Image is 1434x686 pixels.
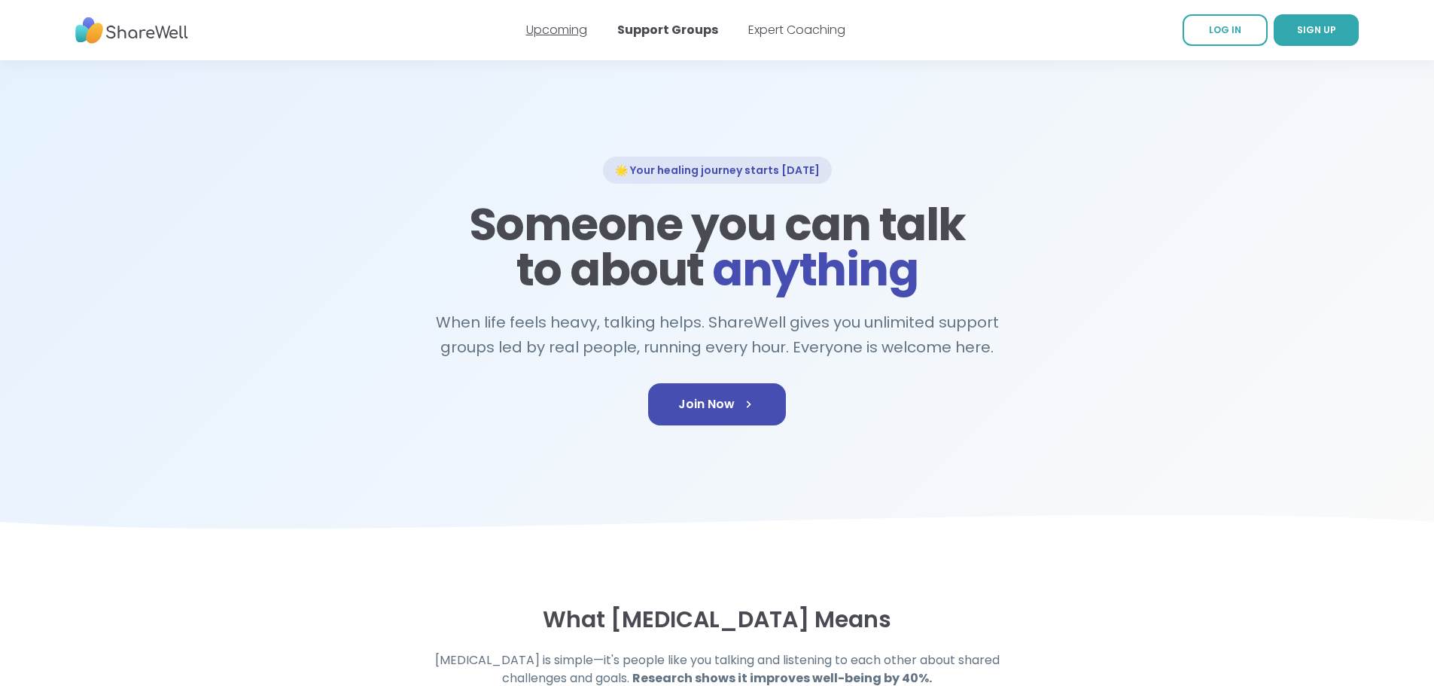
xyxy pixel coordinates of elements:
[648,383,786,425] a: Join Now
[678,395,756,413] span: Join Now
[617,21,718,38] a: Support Groups
[464,202,970,292] h1: Someone you can talk to about
[712,238,918,301] span: anything
[428,310,1006,359] h2: When life feels heavy, talking helps. ShareWell gives you unlimited support groups led by real pe...
[75,10,188,51] img: ShareWell Nav Logo
[603,157,832,184] div: 🌟 Your healing journey starts [DATE]
[1183,14,1268,46] a: LOG IN
[748,21,845,38] a: Expert Coaching
[1274,14,1359,46] a: SIGN UP
[380,606,1055,633] h3: What [MEDICAL_DATA] Means
[526,21,587,38] a: Upcoming
[1297,23,1336,36] span: SIGN UP
[1209,23,1241,36] span: LOG IN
